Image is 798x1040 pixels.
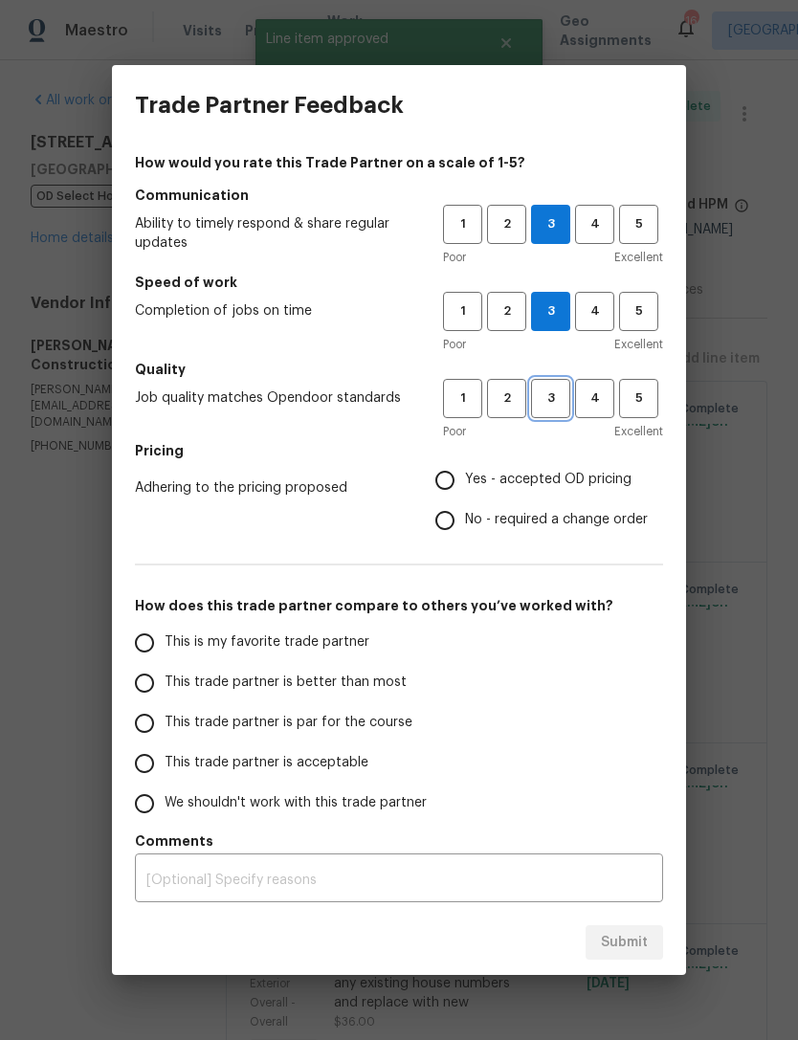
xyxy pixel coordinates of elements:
[135,92,404,119] h3: Trade Partner Feedback
[465,470,632,490] span: Yes - accepted OD pricing
[531,292,570,331] button: 3
[614,422,663,441] span: Excellent
[135,186,663,205] h5: Communication
[135,273,663,292] h5: Speed of work
[619,292,658,331] button: 5
[443,379,482,418] button: 1
[614,248,663,267] span: Excellent
[532,300,569,322] span: 3
[135,301,412,321] span: Completion of jobs on time
[135,596,663,615] h5: How does this trade partner compare to others you’ve worked with?
[443,205,482,244] button: 1
[443,422,466,441] span: Poor
[445,300,480,322] span: 1
[445,213,480,235] span: 1
[165,673,407,693] span: This trade partner is better than most
[445,387,480,409] span: 1
[487,205,526,244] button: 2
[531,379,570,418] button: 3
[135,360,663,379] h5: Quality
[619,379,658,418] button: 5
[489,213,524,235] span: 2
[577,387,612,409] span: 4
[577,213,612,235] span: 4
[575,379,614,418] button: 4
[489,300,524,322] span: 2
[135,478,405,498] span: Adhering to the pricing proposed
[135,831,663,851] h5: Comments
[165,713,412,733] span: This trade partner is par for the course
[621,213,656,235] span: 5
[489,387,524,409] span: 2
[135,388,412,408] span: Job quality matches Opendoor standards
[487,379,526,418] button: 2
[614,335,663,354] span: Excellent
[135,623,663,824] div: How does this trade partner compare to others you’ve worked with?
[575,292,614,331] button: 4
[443,248,466,267] span: Poor
[443,335,466,354] span: Poor
[621,387,656,409] span: 5
[165,753,368,773] span: This trade partner is acceptable
[135,153,663,172] h4: How would you rate this Trade Partner on a scale of 1-5?
[531,205,570,244] button: 3
[165,632,369,653] span: This is my favorite trade partner
[533,387,568,409] span: 3
[435,460,663,541] div: Pricing
[621,300,656,322] span: 5
[135,441,663,460] h5: Pricing
[575,205,614,244] button: 4
[577,300,612,322] span: 4
[487,292,526,331] button: 2
[465,510,648,530] span: No - required a change order
[619,205,658,244] button: 5
[532,213,569,235] span: 3
[165,793,427,813] span: We shouldn't work with this trade partner
[443,292,482,331] button: 1
[135,214,412,253] span: Ability to timely respond & share regular updates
